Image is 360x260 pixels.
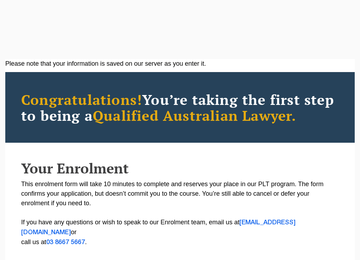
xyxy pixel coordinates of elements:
span: Congratulations! [21,90,142,109]
p: This enrolment form will take 10 minutes to complete and reserves your place in our PLT program. ... [21,179,339,247]
h2: You’re taking the first step to being a [21,91,339,123]
span: Qualified Australian Lawyer. [93,106,297,125]
a: 03 8667 5667 [46,240,85,245]
div: Please note that your information is saved on our server as you enter it. [5,59,355,69]
h2: Your Enrolment [21,160,339,176]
